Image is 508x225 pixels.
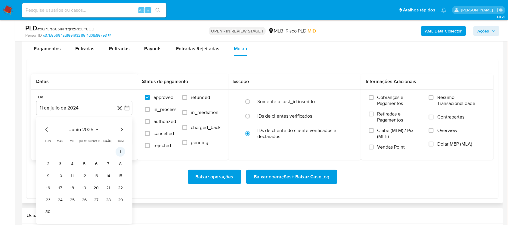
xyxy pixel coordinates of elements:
[308,27,316,34] span: MID
[441,8,447,13] a: Notificações
[421,26,466,36] button: AML Data Collector
[37,26,94,32] span: # oQrCra5851kPzgHzR15uF8GD
[22,6,166,14] input: Pesquise usuários ou casos...
[43,33,111,38] a: c37b5b694ad16e1932115f4d0fb867e3
[497,7,503,13] a: Sair
[403,7,435,13] span: Atalhos rápidos
[152,6,164,14] button: search-icon
[425,26,462,36] b: AML Data Collector
[461,7,495,13] p: jonathan.shikay@mercadolivre.com
[473,26,500,36] button: Ações
[25,33,42,38] b: Person ID
[139,7,144,13] span: Alt
[268,28,283,34] div: MLB
[478,26,489,36] span: Ações
[25,23,37,33] b: PLD
[147,7,149,13] span: s
[286,28,316,34] span: Risco PLD:
[209,27,266,35] p: OPEN - IN REVIEW STAGE I
[26,213,498,219] h2: Usuários Associados
[497,14,505,19] span: 3.150.1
